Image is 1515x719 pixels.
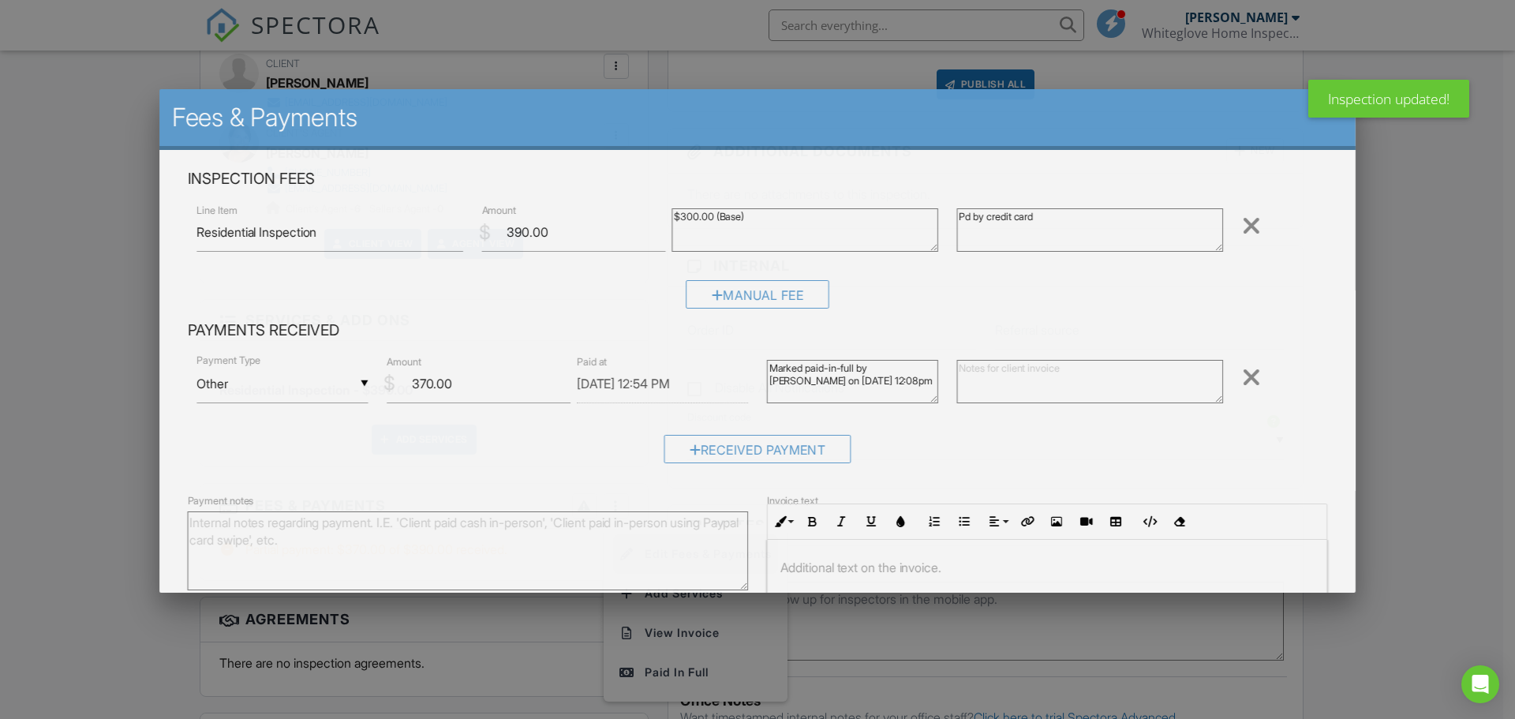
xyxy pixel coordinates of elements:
label: Payment Type [196,354,260,368]
label: Invoice text [767,493,818,507]
h2: Fees & Payments [172,102,1343,133]
label: Amount [482,204,516,218]
textarea: $300.00 (Base) [671,208,938,252]
label: Paid at [577,354,607,369]
button: Insert Image (Ctrl+P) [1042,507,1072,537]
button: Inline Style [768,507,798,537]
button: Bold (Ctrl+B) [797,507,827,537]
label: Payment notes [188,493,254,507]
label: Amount [387,354,421,369]
textarea: Pd by credit card [957,208,1224,252]
h4: Payments Received [188,320,1328,340]
label: Line Item [196,204,237,218]
a: Manual Fee [686,290,829,306]
button: Code View [1135,507,1165,537]
button: Colors [886,507,916,537]
textarea: Marked paid-in-full by [PERSON_NAME] on [DATE] 12:08pm [767,360,938,403]
button: Insert Table [1101,507,1131,537]
h4: Inspection Fees [188,169,1328,189]
button: Underline (Ctrl+U) [856,507,886,537]
button: Ordered List [919,507,949,537]
button: Unordered List [949,507,979,537]
button: Insert Link (Ctrl+K) [1012,507,1042,537]
div: Manual Fee [686,279,829,308]
button: Italic (Ctrl+I) [827,507,857,537]
div: Open Intercom Messenger [1461,665,1499,703]
button: Insert Video [1072,507,1102,537]
div: $ [383,370,395,397]
div: $ [479,219,491,245]
button: Clear Formatting [1164,507,1194,537]
div: Received Payment [664,435,851,463]
a: Received Payment [664,445,851,461]
div: Inspection updated! [1308,80,1469,118]
button: Align [982,507,1012,537]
